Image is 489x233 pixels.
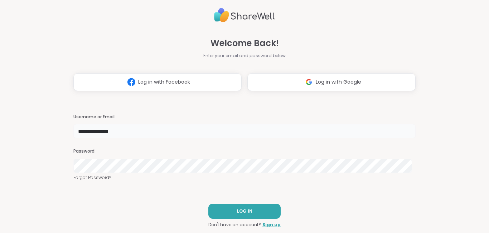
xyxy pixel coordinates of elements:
img: ShareWell Logomark [302,75,316,89]
h3: Password [73,148,416,154]
button: Log in with Facebook [73,73,242,91]
a: Sign up [262,222,281,228]
span: Log in with Google [316,78,361,86]
span: LOG IN [237,208,252,214]
button: LOG IN [208,204,281,219]
img: ShareWell Logomark [125,75,138,89]
h3: Username or Email [73,114,416,120]
span: Welcome Back! [210,37,279,50]
span: Enter your email and password below [203,53,286,59]
a: Forgot Password? [73,174,416,181]
img: ShareWell Logo [214,5,275,25]
span: Don't have an account? [208,222,261,228]
span: Log in with Facebook [138,78,190,86]
button: Log in with Google [247,73,416,91]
